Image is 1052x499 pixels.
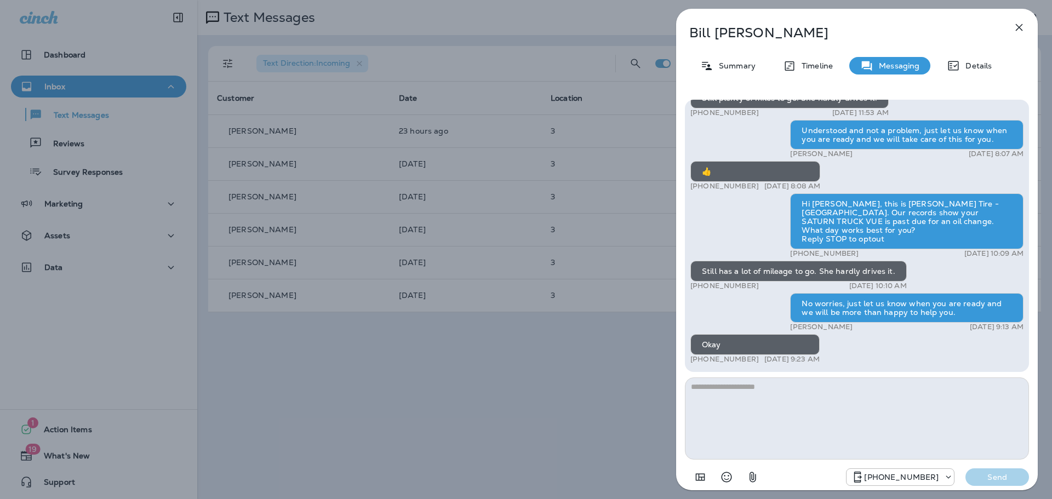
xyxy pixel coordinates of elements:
[790,193,1024,249] div: Hi [PERSON_NAME], this is [PERSON_NAME] Tire - [GEOGRAPHIC_DATA]. Our records show your SATURN TR...
[790,249,859,258] p: [PHONE_NUMBER]
[796,61,833,70] p: Timeline
[690,282,759,290] p: [PHONE_NUMBER]
[690,261,907,282] div: Still has a lot of mileage to go. She hardly drives it.
[964,249,1024,258] p: [DATE] 10:09 AM
[960,61,992,70] p: Details
[764,355,820,364] p: [DATE] 9:23 AM
[689,466,711,488] button: Add in a premade template
[713,61,756,70] p: Summary
[832,108,889,117] p: [DATE] 11:53 AM
[864,473,939,481] p: [PHONE_NUMBER]
[969,150,1024,158] p: [DATE] 8:07 AM
[790,150,853,158] p: [PERSON_NAME]
[790,323,853,331] p: [PERSON_NAME]
[847,471,954,484] div: +1 (330) 522-1293
[790,293,1024,323] div: No worries, just let us know when you are ready and we will be more than happy to help you.
[970,323,1024,331] p: [DATE] 9:13 AM
[690,161,820,182] div: 👍
[690,334,820,355] div: Okay
[790,120,1024,150] div: Understood and not a problem, just let us know when you are ready and we will take care of this f...
[849,282,907,290] p: [DATE] 10:10 AM
[690,108,759,117] p: [PHONE_NUMBER]
[764,182,820,191] p: [DATE] 8:08 AM
[690,355,759,364] p: [PHONE_NUMBER]
[873,61,919,70] p: Messaging
[690,182,759,191] p: [PHONE_NUMBER]
[716,466,737,488] button: Select an emoji
[689,25,988,41] p: Bill [PERSON_NAME]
